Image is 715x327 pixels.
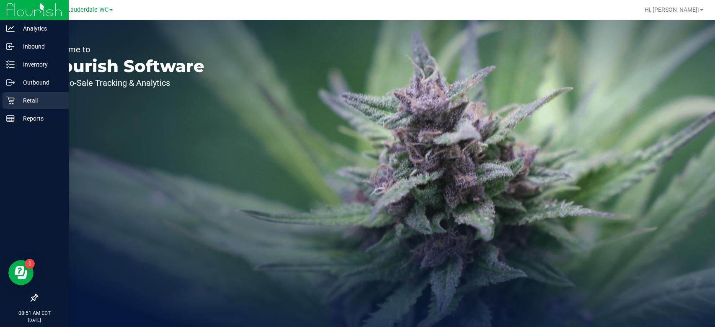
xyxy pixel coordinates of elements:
iframe: Resource center unread badge [25,259,35,269]
p: [DATE] [4,317,65,323]
inline-svg: Analytics [6,24,15,33]
p: Seed-to-Sale Tracking & Analytics [45,79,204,87]
span: Ft. Lauderdale WC [58,6,108,13]
inline-svg: Outbound [6,78,15,87]
inline-svg: Inventory [6,60,15,69]
span: Hi, [PERSON_NAME]! [645,6,699,13]
p: 08:51 AM EDT [4,309,65,317]
inline-svg: Inbound [6,42,15,51]
inline-svg: Retail [6,96,15,105]
iframe: Resource center [8,260,34,285]
p: Inbound [15,41,65,51]
p: Analytics [15,23,65,33]
p: Reports [15,113,65,124]
p: Welcome to [45,45,204,54]
p: Flourish Software [45,58,204,75]
inline-svg: Reports [6,114,15,123]
p: Inventory [15,59,65,70]
p: Retail [15,95,65,106]
p: Outbound [15,77,65,88]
